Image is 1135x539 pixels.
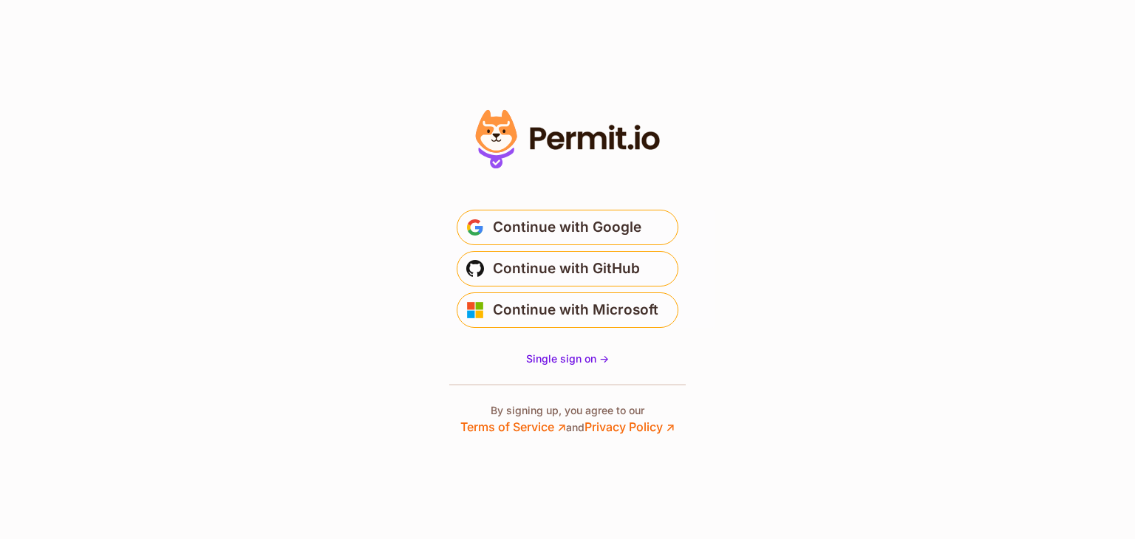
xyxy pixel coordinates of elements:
span: Continue with GitHub [493,257,640,281]
button: Continue with Microsoft [457,292,678,328]
p: By signing up, you agree to our and [460,403,675,436]
button: Continue with Google [457,210,678,245]
span: Continue with Google [493,216,641,239]
span: Continue with Microsoft [493,298,658,322]
button: Continue with GitHub [457,251,678,286]
span: Single sign on -> [526,352,609,365]
a: Terms of Service ↗ [460,419,566,434]
a: Privacy Policy ↗ [584,419,675,434]
a: Single sign on -> [526,351,609,366]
